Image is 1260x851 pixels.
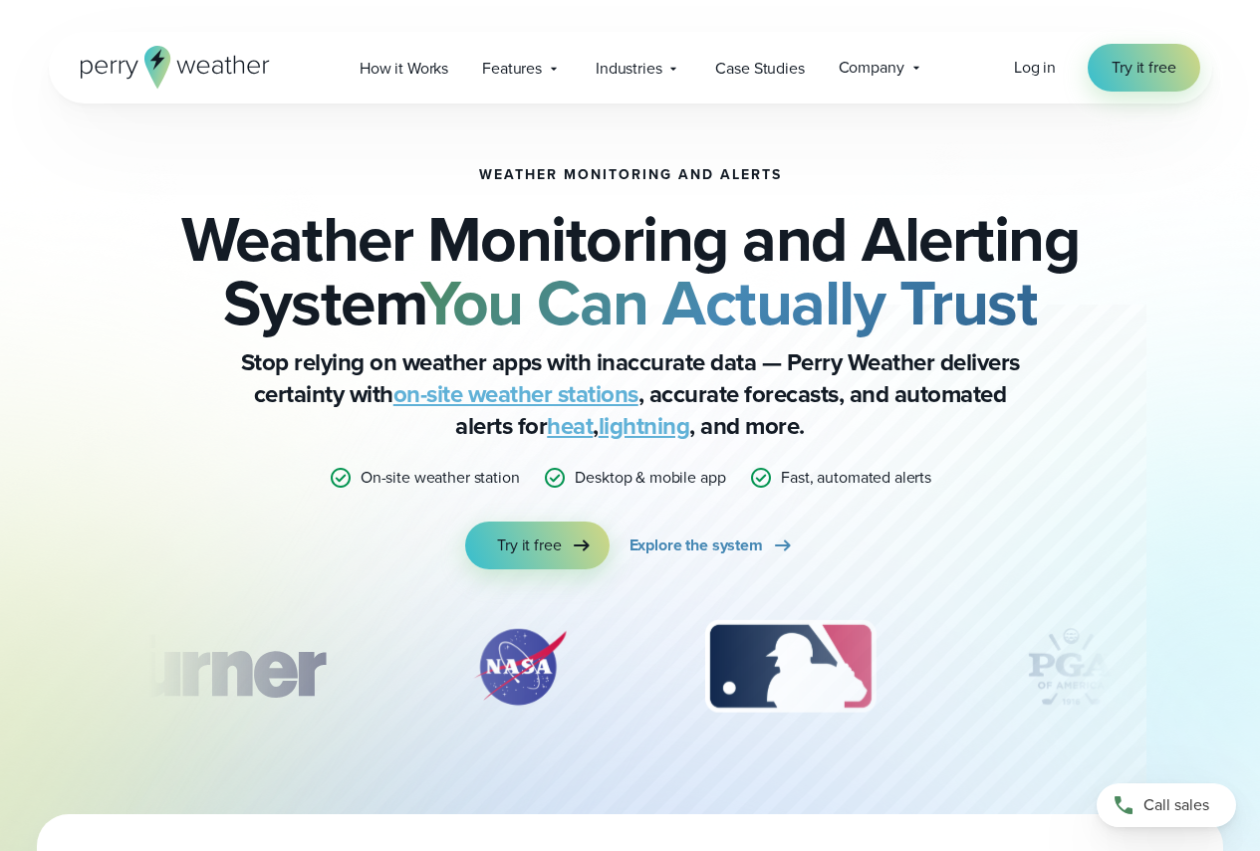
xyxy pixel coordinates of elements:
span: Log in [1014,56,1056,79]
img: NASA.svg [450,617,590,717]
div: 1 of 12 [71,617,354,717]
div: 3 of 12 [685,617,895,717]
h1: Weather Monitoring and Alerts [479,167,782,183]
a: on-site weather stations [393,376,638,412]
strong: You Can Actually Trust [420,256,1037,349]
a: How it Works [343,48,465,89]
a: Call sales [1097,783,1236,827]
div: 2 of 12 [450,617,590,717]
a: Try it free [1088,44,1199,92]
p: Desktop & mobile app [575,466,725,490]
a: Try it free [465,522,609,569]
span: Company [839,56,904,80]
a: Explore the system [630,522,795,569]
span: Try it free [1112,56,1175,80]
span: How it Works [360,57,448,81]
span: Industries [596,57,661,81]
span: Call sales [1143,793,1209,817]
p: On-site weather station [361,466,519,490]
span: Case Studies [715,57,804,81]
span: Explore the system [630,533,763,557]
a: heat [547,408,593,444]
img: Turner-Construction_1.svg [71,617,354,717]
p: Stop relying on weather apps with inaccurate data — Perry Weather delivers certainty with , accur... [232,346,1029,442]
img: PGA.svg [991,617,1150,717]
a: lightning [599,408,690,444]
span: Features [482,57,542,81]
div: 4 of 12 [991,617,1150,717]
img: MLB.svg [685,617,895,717]
a: Case Studies [698,48,821,89]
a: Log in [1014,56,1056,80]
p: Fast, automated alerts [781,466,931,490]
h2: Weather Monitoring and Alerting System [148,207,1113,334]
span: Try it free [497,533,561,557]
div: slideshow [148,617,1113,727]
